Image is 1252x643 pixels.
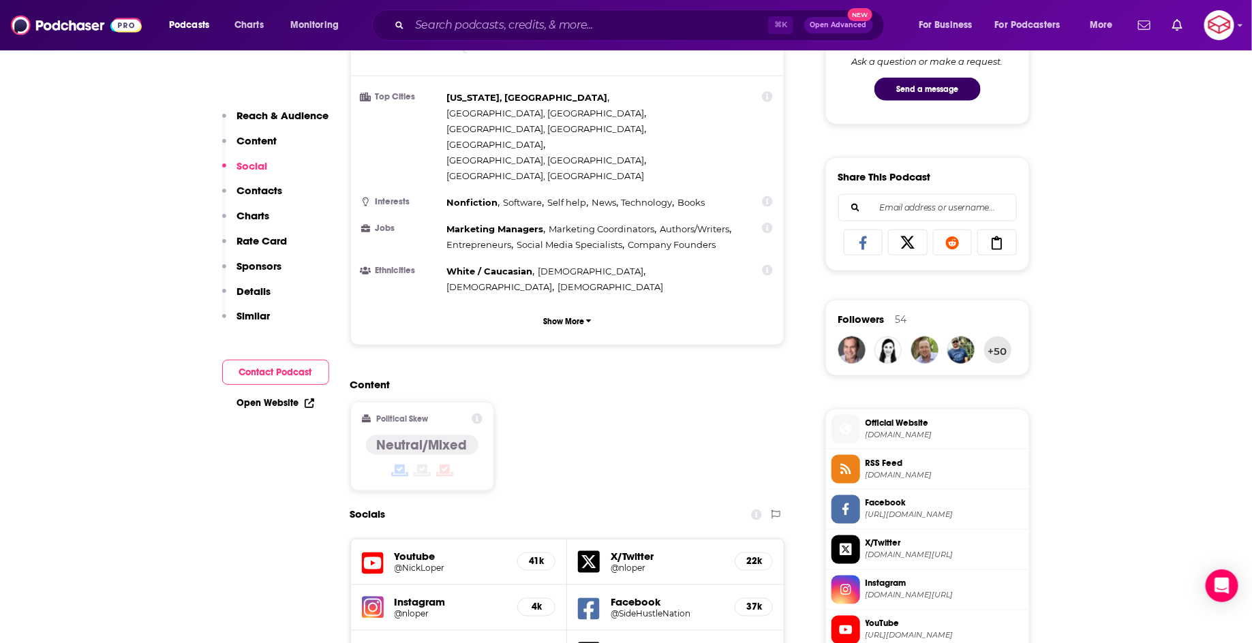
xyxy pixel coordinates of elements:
span: Podcasts [169,16,209,35]
a: Share on Reddit [933,230,973,255]
button: Sponsors [222,260,282,285]
span: , [622,195,675,210]
p: Charts [237,209,270,222]
span: [DEMOGRAPHIC_DATA] [538,266,643,277]
h4: Neutral/Mixed [377,437,468,454]
button: Details [222,285,271,310]
span: [US_STATE], [GEOGRAPHIC_DATA] [447,92,608,103]
span: sidehustlenation.com [866,430,1024,440]
span: Software [503,197,542,208]
img: thecollegeinvestor [911,336,938,364]
button: Rate Card [222,234,288,260]
h3: Ethnicities [362,266,442,275]
button: Send a message [874,78,981,101]
input: Email address or username... [850,195,1005,221]
span: , [517,237,624,253]
img: LauraRV [874,336,902,364]
span: Open Advanced [810,22,867,29]
button: open menu [281,14,356,36]
span: Instagram [866,578,1024,590]
span: , [660,221,731,237]
h5: 41k [529,556,544,567]
h5: @SideHustleNation [611,609,724,619]
span: [GEOGRAPHIC_DATA], [GEOGRAPHIC_DATA] [447,155,645,166]
button: open menu [909,14,990,36]
span: [DEMOGRAPHIC_DATA] [447,281,553,292]
span: Technology [622,197,673,208]
span: rss.introcast.io [866,470,1024,480]
span: Logged in as callista [1204,10,1234,40]
a: Official Website[DOMAIN_NAME] [831,415,1024,443]
a: RSS Feed[DOMAIN_NAME] [831,455,1024,484]
span: twitter.com/nloper [866,550,1024,561]
span: Entrepreneurs [447,239,512,250]
button: +50 [984,336,1011,364]
span: , [447,221,546,237]
span: More [1090,16,1113,35]
p: Show More [543,317,584,326]
a: Copy Link [977,230,1017,255]
h5: @nloper [395,609,507,619]
h5: X/Twitter [611,550,724,563]
img: Podchaser - Follow, Share and Rate Podcasts [11,12,142,38]
span: Facebook [866,497,1024,509]
h5: 22k [746,556,761,567]
button: open menu [1080,14,1130,36]
a: Facebook[URL][DOMAIN_NAME] [831,495,1024,524]
p: Content [237,134,277,147]
h3: Jobs [362,224,442,233]
span: White / Caucasian [447,266,533,277]
h3: Top Cities [362,93,442,101]
span: , [447,106,647,121]
button: Similar [222,309,271,334]
span: Followers [838,313,885,326]
span: [GEOGRAPHIC_DATA], [GEOGRAPHIC_DATA] [447,170,645,181]
span: Company Founders [628,239,716,250]
img: coffeewithmike [838,336,866,364]
a: Share on X/Twitter [888,230,928,255]
div: Search podcasts, credits, & more... [385,10,898,41]
button: Charts [222,209,270,234]
span: , [549,221,656,237]
span: For Business [919,16,973,35]
span: , [447,153,647,168]
a: Charts [226,14,272,36]
span: https://www.youtube.com/@NickLoper [866,631,1024,641]
h5: 37k [746,601,761,613]
span: , [447,279,555,295]
span: , [447,137,546,153]
a: @nloper [611,563,724,574]
span: Social Media Specialists [517,239,622,250]
span: [GEOGRAPHIC_DATA], [GEOGRAPHIC_DATA] [447,123,645,134]
span: , [447,121,647,137]
p: Similar [237,309,271,322]
span: https://www.facebook.com/SideHustleNation [866,510,1024,520]
span: Official Website [866,417,1024,429]
button: Social [222,159,268,185]
span: News [592,197,616,208]
span: Monitoring [290,16,339,35]
button: Show More [362,309,774,334]
p: Social [237,159,268,172]
button: Show profile menu [1204,10,1234,40]
button: open menu [986,14,1080,36]
h5: 4k [529,601,544,613]
h5: @NickLoper [395,563,507,574]
p: Sponsors [237,260,282,272]
span: [GEOGRAPHIC_DATA] [447,139,544,150]
button: Content [222,134,277,159]
div: 54 [896,313,907,326]
button: Reach & Audience [222,109,329,134]
span: , [447,237,514,253]
p: Details [237,285,271,298]
span: , [447,264,535,279]
input: Search podcasts, credits, & more... [410,14,768,36]
span: X/Twitter [866,537,1024,550]
a: Instagram[DOMAIN_NAME][URL] [831,576,1024,604]
span: RSS Feed [866,457,1024,469]
h3: Share This Podcast [838,170,931,183]
button: Contact Podcast [222,360,329,385]
span: , [592,195,618,210]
